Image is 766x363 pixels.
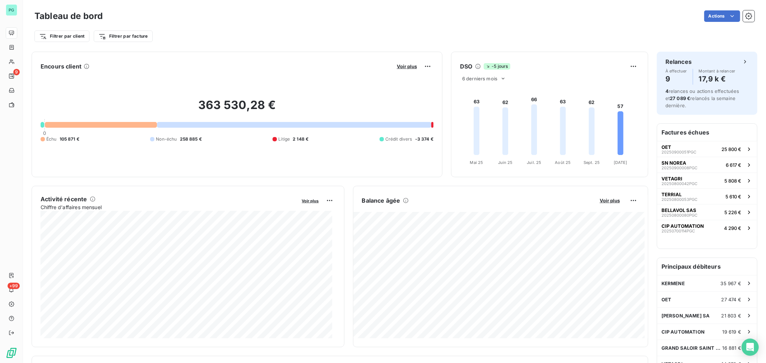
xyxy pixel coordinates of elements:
[721,146,741,152] span: 25 800 €
[41,203,297,211] span: Chiffre d'affaires mensuel
[6,347,17,359] img: Logo LeanPay
[699,73,735,85] h4: 17,9 k €
[661,229,695,233] span: 20250700114PGC
[661,160,686,166] span: SN NOREA
[721,297,741,302] span: 27 474 €
[657,220,757,236] button: CIP AUTOMATION20250700114PGC4 290 €
[665,88,669,94] span: 4
[598,197,622,204] button: Voir plus
[657,124,757,141] h6: Factures échues
[180,136,202,142] span: 258 885 €
[661,313,710,319] span: [PERSON_NAME] SA
[34,30,89,42] button: Filtrer par client
[723,329,741,335] span: 19 619 €
[661,181,697,186] span: 20250800042PGC
[665,69,687,73] span: À effectuer
[661,176,682,181] span: VETAGRI
[13,69,20,75] span: 9
[6,4,17,16] div: PG
[484,63,510,70] span: -5 jours
[614,160,627,165] tspan: [DATE]
[721,280,741,286] span: 35 967 €
[8,283,20,289] span: +99
[724,225,741,231] span: 4 290 €
[657,258,757,275] h6: Principaux débiteurs
[670,95,690,101] span: 27 089 €
[60,136,79,142] span: 105 871 €
[600,198,620,203] span: Voir plus
[661,329,705,335] span: CIP AUTOMATION
[723,345,741,351] span: 16 881 €
[462,76,497,81] span: 6 derniers mois
[657,188,757,204] button: TERRIAL20250800053PGC5 610 €
[725,194,741,199] span: 5 610 €
[470,160,483,165] tspan: Mai 25
[661,223,704,229] span: CIP AUTOMATION
[302,198,319,203] span: Voir plus
[43,130,46,136] span: 0
[661,144,671,150] span: OET
[41,195,87,203] h6: Activité récente
[665,57,692,66] h6: Relances
[661,166,697,170] span: 20250900008PGC
[699,69,735,73] span: Montant à relancer
[555,160,571,165] tspan: Août 25
[661,197,697,202] span: 20250800053PGC
[94,30,153,42] button: Filtrer par facture
[278,136,290,142] span: Litige
[724,209,741,215] span: 5 226 €
[661,345,723,351] span: GRAND SALOIR SAINT NICOLAS
[661,297,671,302] span: OET
[721,313,741,319] span: 21 803 €
[397,63,417,69] span: Voir plus
[41,98,433,119] h2: 363 530,28 €
[726,162,741,168] span: 6 617 €
[657,141,757,157] button: OET20250900051PGC25 800 €
[527,160,541,165] tspan: Juil. 25
[584,160,600,165] tspan: Sept. 25
[661,150,696,154] span: 20250900051PGC
[657,157,757,173] button: SN NOREA20250900008PGC6 617 €
[661,213,697,217] span: 20250800080PGC
[293,136,308,142] span: 2 148 €
[657,173,757,188] button: VETAGRI20250800042PGC5 808 €
[704,10,740,22] button: Actions
[657,204,757,220] button: BELLAVOL SAS20250800080PGC5 226 €
[46,136,57,142] span: Échu
[41,62,82,71] h6: Encours client
[742,339,759,356] div: Open Intercom Messenger
[156,136,177,142] span: Non-échu
[665,88,739,108] span: relances ou actions effectuées et relancés la semaine dernière.
[34,10,103,23] h3: Tableau de bord
[362,196,400,205] h6: Balance âgée
[665,73,687,85] h4: 9
[661,280,685,286] span: KERMENE
[385,136,412,142] span: Crédit divers
[661,192,682,197] span: TERRIAL
[395,63,419,70] button: Voir plus
[498,160,513,165] tspan: Juin 25
[415,136,433,142] span: -3 374 €
[460,62,472,71] h6: DSO
[300,197,321,204] button: Voir plus
[661,207,696,213] span: BELLAVOL SAS
[724,178,741,184] span: 5 808 €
